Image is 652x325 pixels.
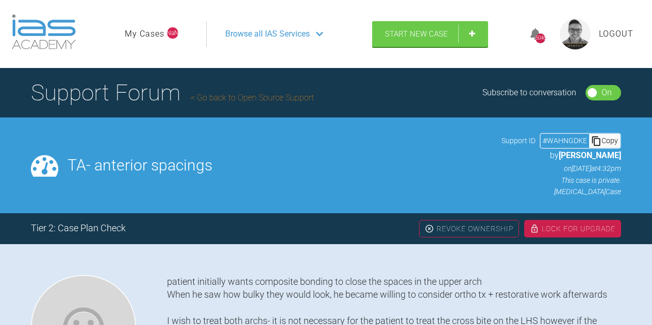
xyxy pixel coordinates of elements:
[31,75,314,111] h1: Support Forum
[385,29,448,39] span: Start New Case
[599,27,633,41] a: Logout
[530,224,539,233] img: lock.6dc949b6.svg
[125,27,164,41] a: My Cases
[559,150,621,160] span: [PERSON_NAME]
[191,93,314,102] a: Go back to Open Source Support
[589,134,620,147] div: Copy
[372,21,488,47] a: Start New Case
[601,86,612,99] div: On
[482,86,576,99] div: Subscribe to conversation
[31,221,126,236] div: Tier 2: Case Plan Check
[560,19,591,49] img: profile.png
[501,149,621,162] p: by
[501,163,621,174] p: on [DATE] at 4:32pm
[501,186,621,197] p: [MEDICAL_DATA] Case
[12,14,76,49] img: logo-light.3e3ef733.png
[536,33,545,43] div: 5046
[501,175,621,186] p: This case is private.
[225,27,310,41] span: Browse all IAS Services
[501,135,536,146] span: Support ID
[167,27,178,39] span: NaN
[425,224,434,233] img: close.456c75e0.svg
[524,220,621,237] div: Lock For Upgrade
[541,135,589,146] div: # WAHNGDKE
[419,220,519,237] div: Revoke Ownership
[68,158,492,173] h2: TA- anterior spacings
